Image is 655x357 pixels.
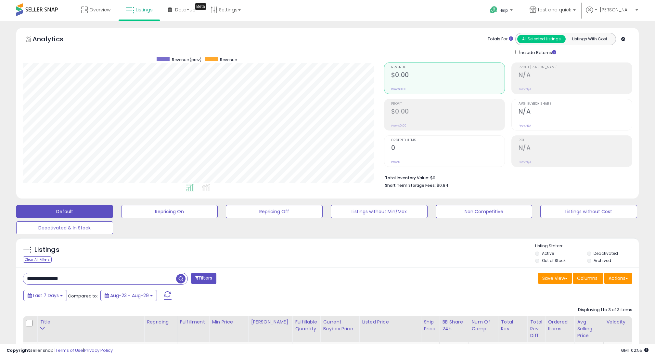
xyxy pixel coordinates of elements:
[519,66,632,69] span: Profit [PERSON_NAME]
[56,347,83,353] a: Terms of Use
[172,57,201,62] span: Revenue (prev)
[16,205,113,218] button: Default
[510,48,564,56] div: Include Returns
[621,347,649,353] span: 2025-09-8 02:55 GMT
[565,35,614,43] button: Listings With Cost
[519,124,531,128] small: Prev: N/A
[220,57,237,62] span: Revenue
[68,293,98,299] span: Compared to:
[594,251,618,256] label: Deactivated
[595,7,634,13] span: Hi [PERSON_NAME]
[424,319,437,332] div: Ship Price
[519,71,632,80] h2: N/A
[251,319,289,325] div: [PERSON_NAME]
[100,290,157,301] button: Aug-23 - Aug-29
[191,273,216,284] button: Filters
[530,319,542,339] div: Total Rev. Diff.
[33,292,59,299] span: Last 7 Days
[586,7,638,21] a: Hi [PERSON_NAME]
[84,347,113,353] a: Privacy Policy
[604,273,632,284] button: Actions
[437,182,448,188] span: $0.84
[519,144,632,153] h2: N/A
[295,319,317,332] div: Fulfillable Quantity
[542,251,554,256] label: Active
[391,124,406,128] small: Prev: $0.00
[442,319,466,332] div: BB Share 24h.
[519,160,531,164] small: Prev: N/A
[535,243,638,249] p: Listing States:
[594,258,611,263] label: Archived
[6,348,113,354] div: seller snap | |
[323,319,356,332] div: Current Buybox Price
[385,175,429,181] b: Total Inventory Value:
[34,245,59,254] h5: Listings
[548,319,572,332] div: Ordered Items
[385,173,627,181] li: $0
[488,36,513,42] div: Totals For
[606,319,630,325] div: Velocity
[538,7,571,13] span: fast and quick
[6,347,30,353] strong: Copyright
[436,205,533,218] button: Non Competitive
[471,319,495,332] div: Num of Comp.
[23,256,52,263] div: Clear All Filters
[577,275,597,281] span: Columns
[578,307,632,313] div: Displaying 1 to 3 of 3 items
[519,108,632,117] h2: N/A
[391,139,505,142] span: Ordered Items
[519,87,531,91] small: Prev: N/A
[391,102,505,106] span: Profit
[501,319,524,332] div: Total Rev.
[519,102,632,106] span: Avg. Buybox Share
[212,319,245,325] div: Min Price
[175,7,196,13] span: DataHub
[391,66,505,69] span: Revenue
[32,34,76,45] h5: Analytics
[136,7,153,13] span: Listings
[542,258,566,263] label: Out of Stock
[195,3,206,10] div: Tooltip anchor
[577,319,601,339] div: Avg Selling Price
[362,319,418,325] div: Listed Price
[517,35,566,43] button: All Selected Listings
[89,7,110,13] span: Overview
[499,7,508,13] span: Help
[391,160,400,164] small: Prev: 0
[391,108,505,117] h2: $0.00
[16,221,113,234] button: Deactivated & In Stock
[121,205,218,218] button: Repricing On
[538,273,572,284] button: Save View
[331,205,428,218] button: Listings without Min/Max
[147,319,174,325] div: Repricing
[180,319,206,325] div: Fulfillment
[385,183,436,188] b: Short Term Storage Fees:
[391,71,505,80] h2: $0.00
[110,292,149,299] span: Aug-23 - Aug-29
[573,273,603,284] button: Columns
[391,144,505,153] h2: 0
[485,1,519,21] a: Help
[40,319,141,325] div: Title
[540,205,637,218] button: Listings without Cost
[226,205,323,218] button: Repricing Off
[519,139,632,142] span: ROI
[490,6,498,14] i: Get Help
[391,87,406,91] small: Prev: $0.00
[23,290,67,301] button: Last 7 Days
